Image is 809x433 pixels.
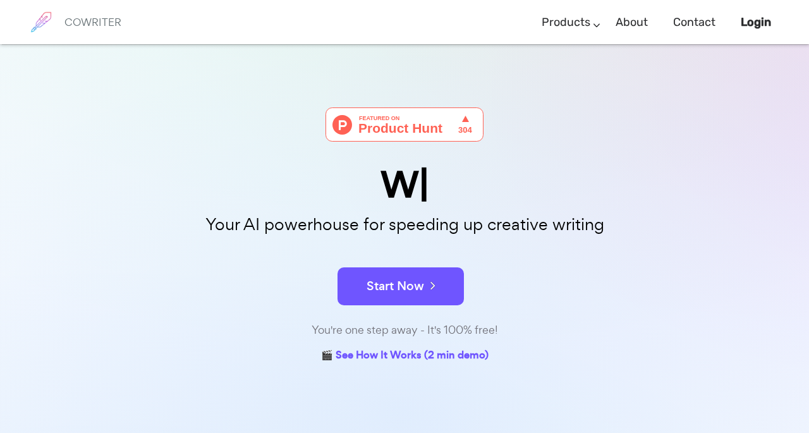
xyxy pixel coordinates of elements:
a: Login [741,4,771,41]
img: Cowriter - Your AI buddy for speeding up creative writing | Product Hunt [325,107,484,142]
a: About [616,4,648,41]
a: 🎬 See How It Works (2 min demo) [321,346,489,366]
div: W [88,167,721,203]
h6: COWRITER [64,16,121,28]
button: Start Now [338,267,464,305]
div: You're one step away - It's 100% free! [88,321,721,339]
a: Contact [673,4,715,41]
p: Your AI powerhouse for speeding up creative writing [88,211,721,238]
b: Login [741,15,771,29]
a: Products [542,4,590,41]
img: brand logo [25,6,57,38]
